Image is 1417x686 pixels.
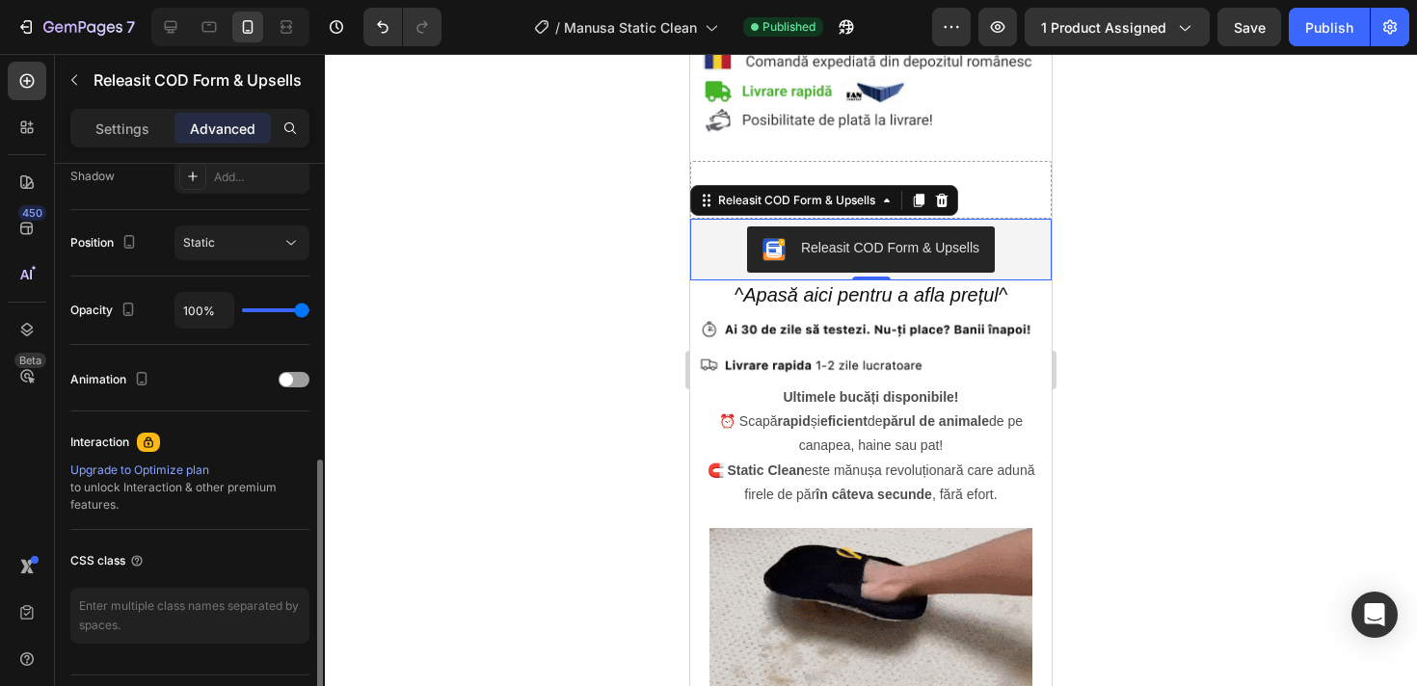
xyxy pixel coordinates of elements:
span: Published [762,18,815,36]
div: to unlock Interaction & other premium features. [70,462,309,514]
span: Manusa Static Clean [564,17,697,38]
div: Undo/Redo [363,8,441,46]
input: Auto [175,293,233,328]
p: 7 [126,15,135,39]
div: Upgrade to Optimize plan [70,462,309,479]
div: Interaction [70,434,129,451]
p: Advanced [190,119,255,139]
div: Position [70,230,141,256]
button: Publish [1289,8,1370,46]
div: Open Intercom Messenger [1351,592,1398,638]
div: Add... [214,169,305,186]
iframe: Design area [690,54,1052,686]
div: Beta [14,353,46,368]
span: 1 product assigned [1041,17,1166,38]
div: Animation [70,367,153,393]
div: CSS class [70,552,145,569]
div: Shadow [70,168,115,185]
div: 450 [18,205,46,221]
span: / [555,17,560,38]
div: Opacity [70,298,140,324]
button: Static [174,225,309,260]
p: Settings [95,119,149,139]
button: Save [1217,8,1281,46]
div: Publish [1305,17,1353,38]
button: 1 product assigned [1025,8,1210,46]
span: Save [1234,19,1266,36]
span: Static [183,235,215,250]
button: 7 [8,8,144,46]
p: Releasit COD Form & Upsells [94,68,302,92]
